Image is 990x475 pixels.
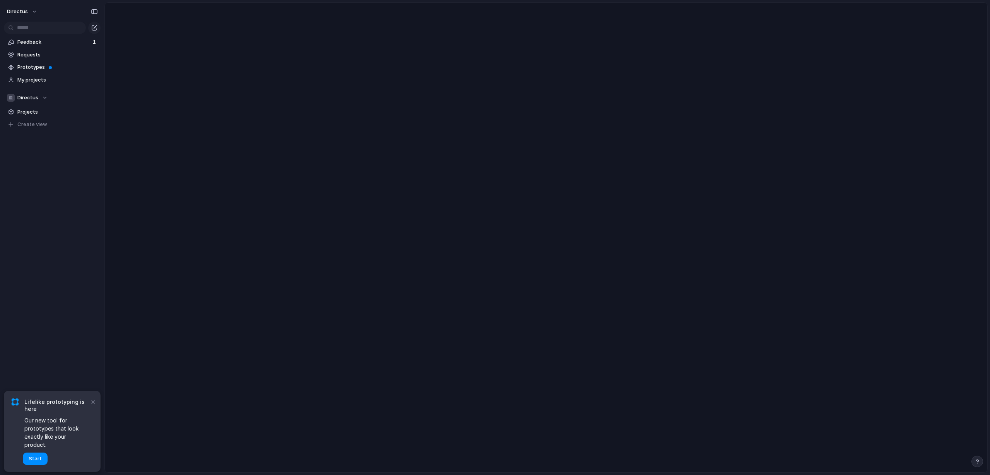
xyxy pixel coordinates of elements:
button: directus [3,5,41,18]
button: Create view [4,119,101,130]
span: 1 [93,38,97,46]
span: Start [29,455,42,463]
span: Our new tool for prototypes that look exactly like your product. [24,416,89,449]
a: Requests [4,49,101,61]
button: Directus [4,92,101,104]
span: Directus [17,94,38,102]
button: Start [23,453,48,465]
button: Dismiss [88,397,97,406]
a: Projects [4,106,101,118]
span: Feedback [17,38,90,46]
a: Feedback1 [4,36,101,48]
span: Projects [17,108,98,116]
span: Prototypes [17,63,98,71]
span: My projects [17,76,98,84]
span: directus [7,8,28,15]
span: Create view [17,121,47,128]
a: Prototypes [4,61,101,73]
a: My projects [4,74,101,86]
span: Lifelike prototyping is here [24,398,89,412]
span: Requests [17,51,98,59]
